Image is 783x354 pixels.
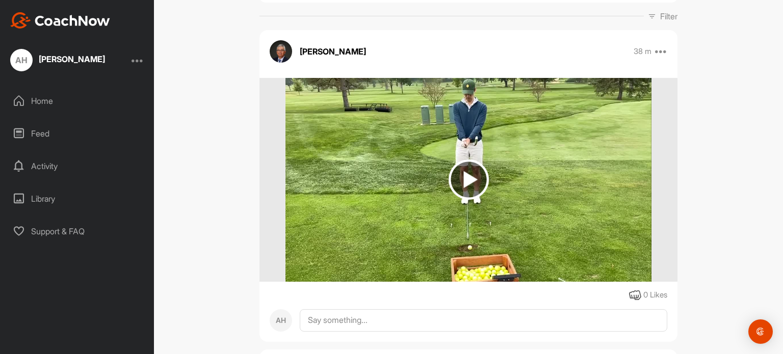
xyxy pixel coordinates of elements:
[270,40,292,63] img: avatar
[300,45,366,58] p: [PERSON_NAME]
[643,289,667,301] div: 0 Likes
[449,159,489,200] img: play
[10,12,110,29] img: CoachNow
[6,219,149,244] div: Support & FAQ
[6,153,149,179] div: Activity
[6,121,149,146] div: Feed
[6,88,149,114] div: Home
[748,319,773,344] div: Open Intercom Messenger
[6,186,149,211] div: Library
[39,55,105,63] div: [PERSON_NAME]
[634,46,651,57] p: 38 m
[270,309,292,332] div: AH
[10,49,33,71] div: AH
[660,10,677,22] p: Filter
[285,78,651,282] img: media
